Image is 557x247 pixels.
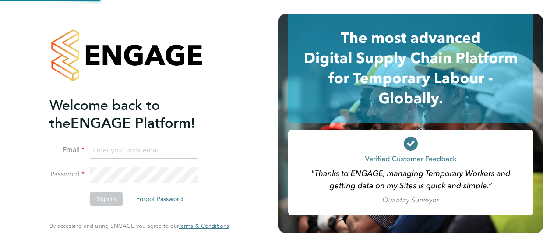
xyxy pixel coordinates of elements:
button: Sign In [90,192,123,206]
input: Enter your work email... [90,143,198,159]
span: By accessing and using ENGAGE you agree to our [49,222,229,229]
h2: ENGAGE Platform! [49,96,220,132]
label: Password [49,170,85,179]
button: Forgot Password [129,192,190,206]
a: Terms & Conditions [179,222,229,229]
label: Email [49,145,85,155]
span: Welcome back to the [49,97,160,132]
